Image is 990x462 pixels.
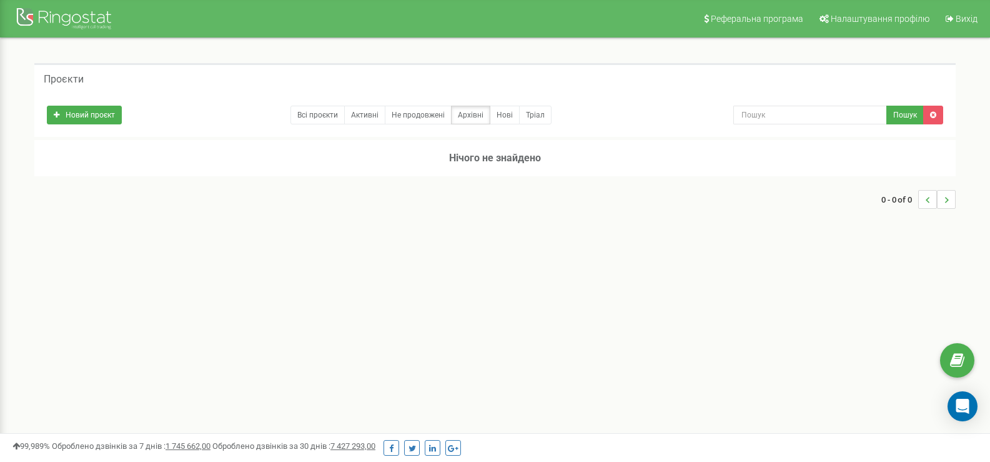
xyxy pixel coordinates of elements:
[733,106,887,124] input: Пошук
[344,106,385,124] a: Активні
[290,106,345,124] a: Всі проєкти
[47,106,122,124] a: Новий проєкт
[886,106,924,124] button: Пошук
[490,106,520,124] a: Нові
[385,106,452,124] a: Не продовжені
[451,106,490,124] a: Архівні
[34,140,956,176] h3: Нічого не знайдено
[330,441,375,451] u: 7 427 293,00
[711,14,803,24] span: Реферальна програма
[881,190,918,209] span: 0 - 0 of 0
[948,391,978,421] div: Open Intercom Messenger
[52,441,210,451] span: Оброблено дзвінків за 7 днів :
[881,178,956,221] nav: ...
[212,441,375,451] span: Оброблено дзвінків за 30 днів :
[831,14,929,24] span: Налаштування профілю
[166,441,210,451] u: 1 745 662,00
[12,441,50,451] span: 99,989%
[519,106,552,124] a: Тріал
[956,14,978,24] span: Вихід
[44,74,84,85] h5: Проєкти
